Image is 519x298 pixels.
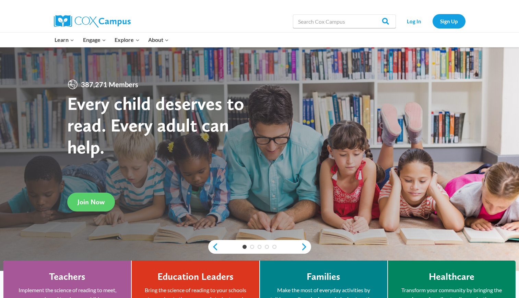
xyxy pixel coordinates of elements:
h4: Healthcare [429,271,474,283]
h4: Teachers [49,271,85,283]
a: previous [208,243,219,251]
span: Join Now [78,198,105,206]
a: 4 [265,245,269,249]
a: 2 [250,245,254,249]
h4: Families [307,271,340,283]
strong: Every child deserves to read. Every adult can help. [67,92,244,158]
a: Log In [399,14,429,28]
nav: Secondary Navigation [399,14,465,28]
a: 3 [258,245,262,249]
a: Join Now [67,193,115,211]
a: Sign Up [433,14,465,28]
div: content slider buttons [208,240,311,254]
span: Engage [83,35,106,44]
nav: Primary Navigation [50,33,173,47]
a: next [301,243,311,251]
span: About [148,35,169,44]
h4: Education Leaders [157,271,234,283]
input: Search Cox Campus [293,14,396,28]
span: Explore [115,35,139,44]
span: 387,271 Members [78,79,141,90]
a: 1 [243,245,247,249]
span: Learn [55,35,74,44]
img: Cox Campus [54,15,131,27]
a: 5 [272,245,276,249]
